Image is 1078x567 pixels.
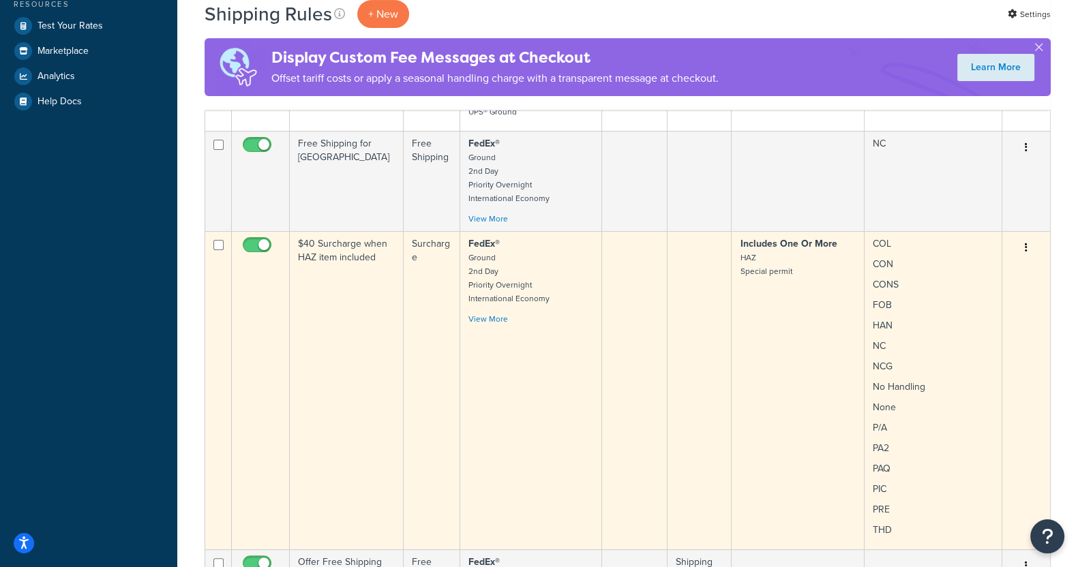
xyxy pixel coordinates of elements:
[873,523,993,537] p: THD
[10,64,167,89] a: Analytics
[873,360,993,373] p: NCG
[404,131,460,231] td: Free Shipping
[10,39,167,63] a: Marketplace
[957,54,1034,81] a: Learn More
[290,231,404,549] td: $40 Surcharge when HAZ item included
[468,251,550,305] small: Ground 2nd Day Priority Overnight International Economy
[873,401,993,414] p: None
[873,482,993,496] p: PIC
[873,421,993,435] p: P/A
[38,20,103,32] span: Test Your Rates
[10,14,167,38] a: Test Your Rates
[468,136,500,151] strong: FedEx®
[873,278,993,292] p: CONS
[873,442,993,455] p: PA2
[873,339,993,353] p: NC
[873,462,993,476] p: PAQ
[290,131,404,231] td: Free Shipping for [GEOGRAPHIC_DATA]
[38,96,82,108] span: Help Docs
[468,151,550,204] small: Ground 2nd Day Priority Overnight International Economy
[468,106,517,118] small: UPS® Ground
[468,236,500,251] strong: FedEx®
[873,319,993,333] p: HAN
[865,131,1002,231] td: NC
[38,46,89,57] span: Marketplace
[205,38,271,96] img: duties-banner-06bc72dcb5fe05cb3f9472aba00be2ae8eb53ab6f0d8bb03d382ba314ac3c341.png
[1008,5,1051,24] a: Settings
[1030,519,1064,553] button: Open Resource Center
[468,213,508,225] a: View More
[404,231,460,549] td: Surcharge
[271,69,719,88] p: Offset tariff costs or apply a seasonal handling charge with a transparent message at checkout.
[740,251,792,277] small: HAZ Special permit
[205,1,332,27] h1: Shipping Rules
[873,503,993,517] p: PRE
[873,258,993,271] p: CON
[740,236,837,251] strong: Includes One Or More
[38,71,75,82] span: Analytics
[10,89,167,114] a: Help Docs
[865,231,1002,549] td: COL
[873,298,993,312] p: FOB
[873,380,993,394] p: No Handling
[271,46,719,69] h4: Display Custom Fee Messages at Checkout
[468,313,508,325] a: View More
